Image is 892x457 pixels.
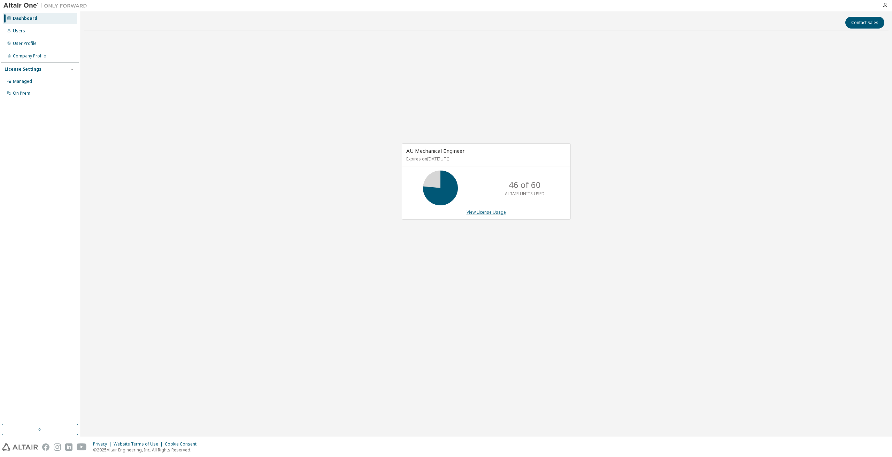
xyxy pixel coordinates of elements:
div: Users [13,28,25,34]
p: ALTAIR UNITS USED [505,191,545,197]
img: instagram.svg [54,443,61,451]
p: Expires on [DATE] UTC [406,156,564,162]
img: Altair One [3,2,91,9]
div: Dashboard [13,16,37,21]
img: facebook.svg [42,443,49,451]
span: AU Mechanical Engineer [406,147,465,154]
div: Cookie Consent [165,441,201,447]
div: License Settings [5,66,41,72]
a: View License Usage [467,209,506,215]
div: Website Terms of Use [114,441,165,447]
p: © 2025 Altair Engineering, Inc. All Rights Reserved. [93,447,201,453]
div: User Profile [13,41,37,46]
div: On Prem [13,90,30,96]
div: Managed [13,79,32,84]
img: youtube.svg [77,443,87,451]
div: Company Profile [13,53,46,59]
img: linkedin.svg [65,443,72,451]
p: 46 of 60 [509,179,541,191]
button: Contact Sales [845,17,884,29]
div: Privacy [93,441,114,447]
img: altair_logo.svg [2,443,38,451]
